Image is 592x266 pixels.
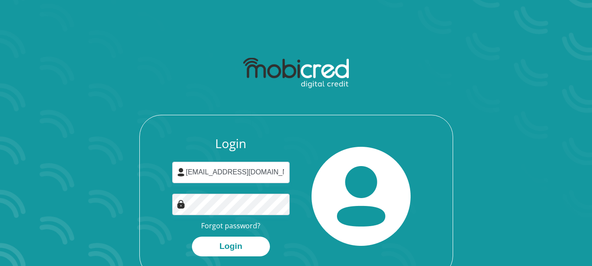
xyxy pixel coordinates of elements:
img: mobicred logo [243,58,349,89]
input: Username [172,162,290,183]
a: Forgot password? [201,221,260,231]
button: Login [192,237,270,256]
img: Image [177,200,185,209]
img: user-icon image [177,168,185,177]
h3: Login [172,136,290,151]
